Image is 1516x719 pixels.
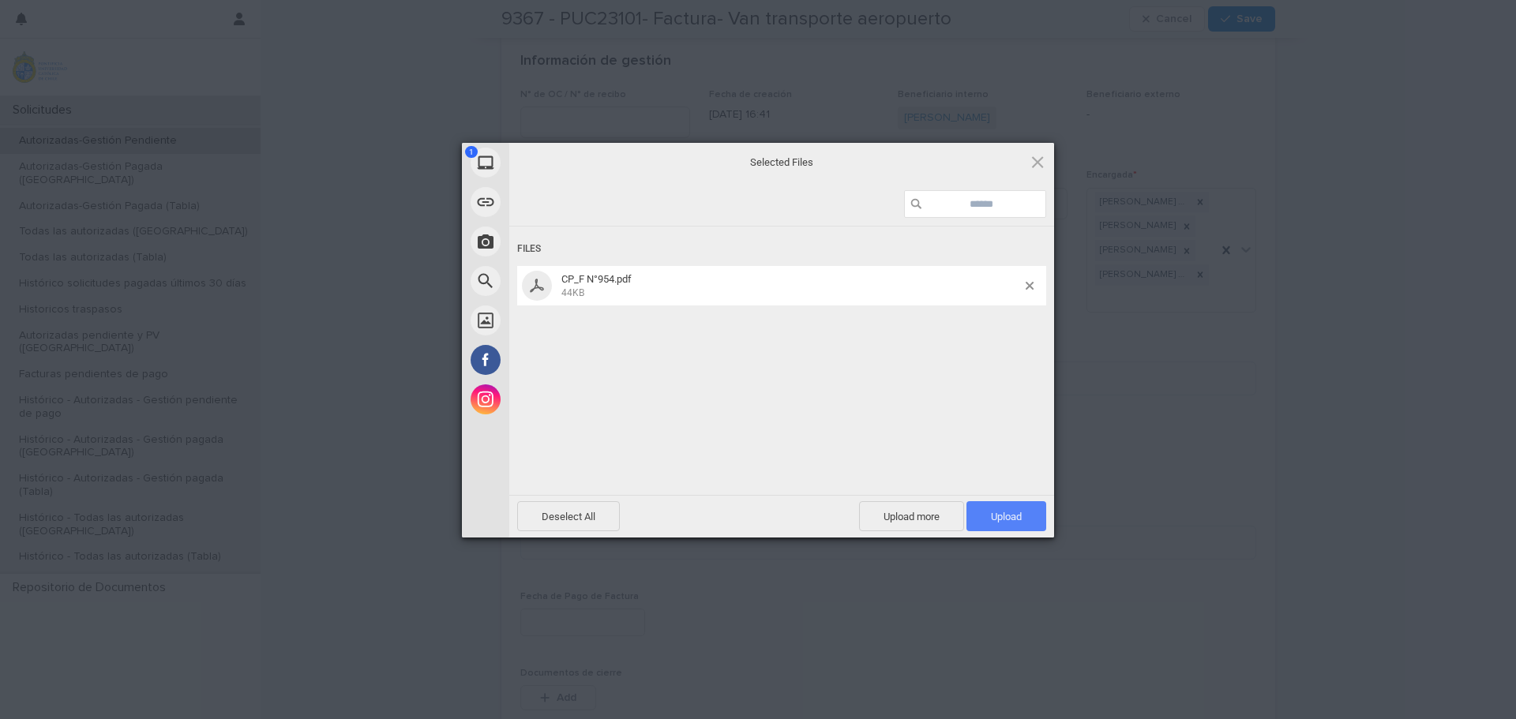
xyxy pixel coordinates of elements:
div: Unsplash [462,301,651,340]
div: Link (URL) [462,182,651,222]
span: Selected Files [624,155,940,169]
span: CP_F N°954.pdf [561,273,632,285]
div: My Device [462,143,651,182]
div: Web Search [462,261,651,301]
span: CP_F N°954.pdf [557,273,1026,299]
span: Deselect All [517,501,620,531]
span: Upload [991,511,1022,522]
span: 1 [465,146,478,158]
span: Upload [966,501,1046,531]
div: Instagram [462,380,651,419]
span: Click here or hit ESC to close picker [1029,153,1046,170]
div: Take Photo [462,222,651,261]
div: Facebook [462,340,651,380]
span: 44KB [561,287,584,298]
div: Files [517,234,1046,264]
span: Upload more [859,501,964,531]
